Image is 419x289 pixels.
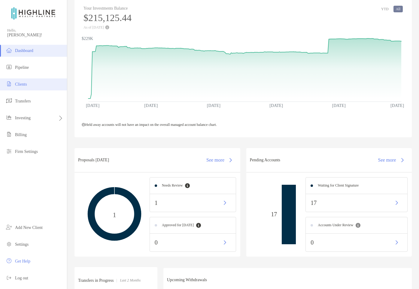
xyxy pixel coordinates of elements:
[15,99,31,103] span: Transfers
[83,6,132,11] h4: Your Investments Balance
[250,158,281,163] h3: Pending Accounts
[269,103,283,108] text: [DATE]
[311,199,317,207] p: 17
[251,211,277,218] p: 17
[83,25,132,29] p: As of [DATE]
[86,103,99,108] text: [DATE]
[7,33,63,38] span: [PERSON_NAME]!
[167,278,207,282] h3: Upcoming Withdrawals
[15,65,29,70] span: Pipeline
[162,223,194,227] h4: Approved for [DATE]
[311,239,314,246] p: 0
[78,158,109,163] h3: Proposals [DATE]
[15,276,28,280] span: Log out
[318,183,359,188] h4: Waiting for Client Signature
[15,242,29,247] span: Settings
[78,278,114,283] h3: Transfers in Progress
[15,149,38,154] span: Firm Settings
[390,103,404,108] text: [DATE]
[15,82,27,87] span: Clients
[5,224,13,231] img: add_new_client icon
[373,154,408,167] button: See more
[82,123,217,127] span: Held away accounts will not have an impact on the overall managed account balance chart.
[144,103,158,108] text: [DATE]
[202,154,237,167] button: See more
[82,36,93,41] text: $229K
[318,223,353,227] h4: Accounts Under Review
[15,225,43,230] span: Add New Client
[5,257,13,264] img: get-help icon
[5,148,13,155] img: firm-settings icon
[120,277,141,284] p: Last 2 Months
[113,210,116,218] span: 1
[5,114,13,121] img: investing icon
[162,183,183,188] h4: Needs Review
[105,25,109,29] img: Performance Info
[5,47,13,54] img: dashboard icon
[15,132,27,137] span: Billing
[5,63,13,71] img: pipeline icon
[5,80,13,87] img: clients icon
[332,103,346,108] text: [DATE]
[155,199,158,207] p: 1
[155,239,158,246] p: 0
[15,116,31,120] span: Investing
[5,97,13,104] img: transfers icon
[15,48,33,53] span: Dashboard
[15,259,30,263] span: Get Help
[5,274,13,281] img: logout icon
[379,6,391,12] button: YTD
[83,12,132,23] h3: $215,125.44
[207,103,220,108] text: [DATE]
[5,240,13,248] img: settings icon
[5,131,13,138] img: billing icon
[393,6,403,12] button: All
[7,2,60,24] img: Zoe Logo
